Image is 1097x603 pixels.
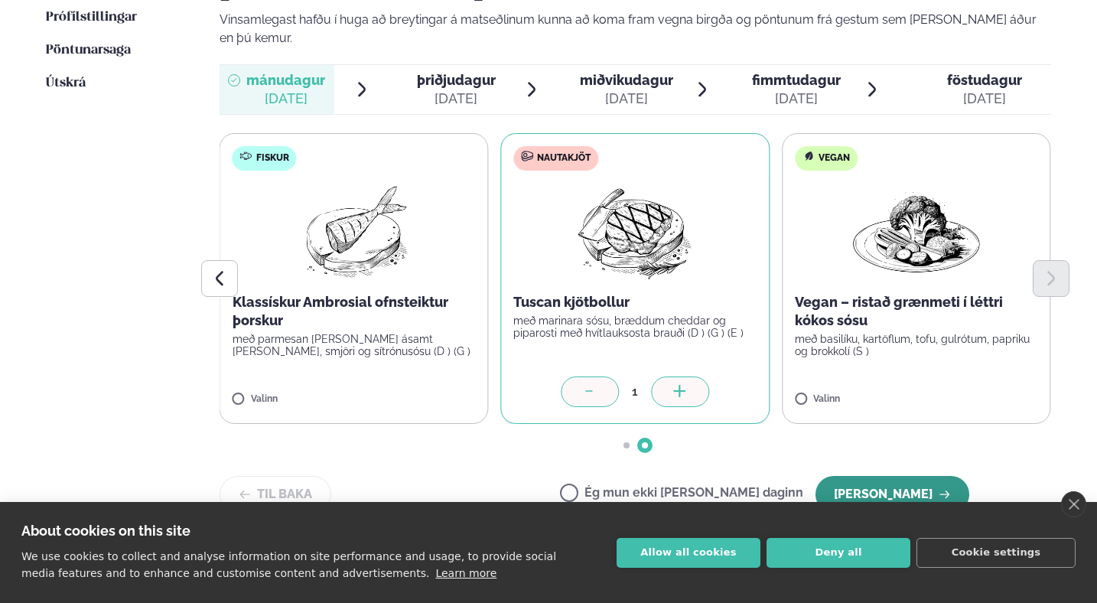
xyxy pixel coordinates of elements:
img: fish.svg [240,150,252,162]
button: Next slide [1033,260,1069,297]
img: Vegan.svg [802,150,815,162]
span: föstudagur [947,72,1022,88]
p: Vinsamlegast hafðu í huga að breytingar á matseðlinum kunna að koma fram vegna birgða og pöntunum... [220,11,1052,47]
button: Previous slide [201,260,238,297]
span: mánudagur [246,72,325,88]
button: Allow all cookies [617,538,760,568]
p: Vegan – ristað grænmeti í léttri kókos sósu [795,293,1038,330]
button: Deny all [767,538,910,568]
span: Prófílstillingar [46,11,137,24]
span: miðvikudagur [580,72,673,88]
a: close [1061,491,1086,517]
strong: About cookies on this site [21,523,190,539]
p: með parmesan [PERSON_NAME] ásamt [PERSON_NAME], smjöri og sítrónusósu (D ) (G ) [233,333,476,357]
p: Klassískur Ambrosial ofnsteiktur þorskur [233,293,476,330]
div: [DATE] [752,90,841,108]
span: Útskrá [46,77,86,90]
button: [PERSON_NAME] [815,476,969,513]
p: með basilíku, kartöflum, tofu, gulrótum, papriku og brokkolí (S ) [795,333,1038,357]
p: með marinara sósu, bræddum cheddar og piparosti með hvítlauksosta brauði (D ) (G ) (E ) [513,315,757,339]
a: Prófílstillingar [46,8,137,27]
img: Vegan.png [849,183,984,281]
a: Learn more [435,567,496,579]
span: Nautakjöt [537,152,591,165]
span: fimmtudagur [752,72,841,88]
span: þriðjudagur [417,72,496,88]
img: Beef-Meat.png [568,183,703,281]
div: [DATE] [417,90,496,108]
div: 1 [619,383,651,400]
div: [DATE] [580,90,673,108]
p: Tuscan kjötbollur [513,293,757,311]
span: Pöntunarsaga [46,44,131,57]
span: Go to slide 2 [642,442,648,448]
button: Til baka [220,476,331,513]
img: Fish.png [286,183,422,281]
a: Pöntunarsaga [46,41,131,60]
span: Fiskur [256,152,289,165]
span: Go to slide 1 [623,442,630,448]
div: [DATE] [947,90,1022,108]
div: [DATE] [246,90,325,108]
p: We use cookies to collect and analyse information on site performance and usage, to provide socia... [21,550,556,579]
span: Vegan [819,152,850,165]
button: Cookie settings [916,538,1076,568]
img: beef.svg [521,150,533,162]
a: Útskrá [46,74,86,93]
